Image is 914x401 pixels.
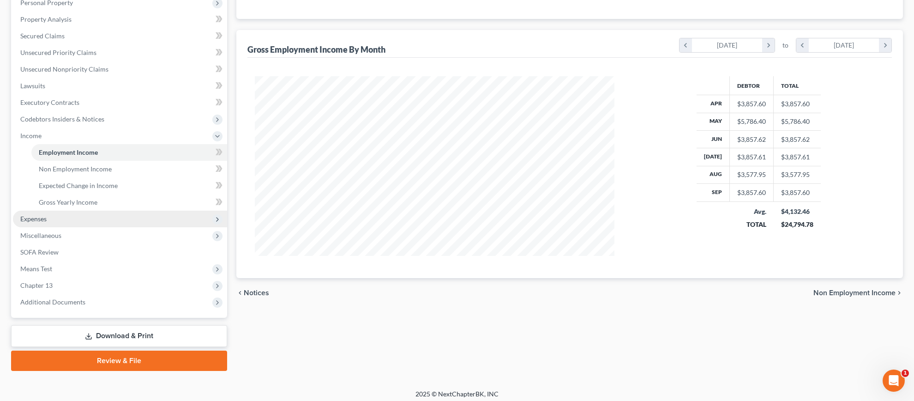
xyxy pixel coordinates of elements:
[20,32,65,40] span: Secured Claims
[13,94,227,111] a: Executory Contracts
[20,82,45,90] span: Lawsuits
[20,65,108,73] span: Unsecured Nonpriority Claims
[11,351,227,371] a: Review & File
[737,135,766,144] div: $3,857.62
[13,61,227,78] a: Unsecured Nonpriority Claims
[31,161,227,177] a: Non Employment Income
[244,289,269,297] span: Notices
[774,166,821,183] td: $3,577.95
[20,265,52,273] span: Means Test
[781,220,813,229] div: $24,794.78
[782,41,788,50] span: to
[762,38,775,52] i: chevron_right
[774,184,821,201] td: $3,857.60
[13,78,227,94] a: Lawsuits
[737,170,766,179] div: $3,577.95
[737,152,766,162] div: $3,857.61
[20,231,61,239] span: Miscellaneous
[20,248,59,256] span: SOFA Review
[236,289,244,297] i: chevron_left
[20,132,42,140] span: Income
[39,182,118,189] span: Expected Change in Income
[813,289,896,297] span: Non Employment Income
[774,76,821,95] th: Total
[20,98,79,106] span: Executory Contracts
[902,370,909,377] span: 1
[697,184,730,201] th: Sep
[20,298,85,306] span: Additional Documents
[796,38,809,52] i: chevron_left
[697,166,730,183] th: Aug
[236,289,269,297] button: chevron_left Notices
[13,28,227,44] a: Secured Claims
[774,148,821,166] td: $3,857.61
[13,44,227,61] a: Unsecured Priority Claims
[737,220,766,229] div: TOTAL
[774,130,821,148] td: $3,857.62
[247,44,385,55] div: Gross Employment Income By Month
[697,148,730,166] th: [DATE]
[20,49,96,56] span: Unsecured Priority Claims
[774,95,821,113] td: $3,857.60
[31,194,227,211] a: Gross Yearly Income
[781,207,813,216] div: $4,132.46
[697,130,730,148] th: Jun
[39,148,98,156] span: Employment Income
[737,207,766,216] div: Avg.
[20,115,104,123] span: Codebtors Insiders & Notices
[883,370,905,392] iframe: Intercom live chat
[692,38,763,52] div: [DATE]
[774,113,821,130] td: $5,786.40
[679,38,692,52] i: chevron_left
[20,281,53,289] span: Chapter 13
[697,113,730,130] th: May
[896,289,903,297] i: chevron_right
[20,15,72,23] span: Property Analysis
[737,99,766,109] div: $3,857.60
[11,325,227,347] a: Download & Print
[730,76,774,95] th: Debtor
[20,215,47,223] span: Expenses
[39,198,97,206] span: Gross Yearly Income
[39,165,112,173] span: Non Employment Income
[737,117,766,126] div: $5,786.40
[809,38,879,52] div: [DATE]
[13,244,227,261] a: SOFA Review
[31,144,227,161] a: Employment Income
[737,188,766,197] div: $3,857.60
[31,177,227,194] a: Expected Change in Income
[13,11,227,28] a: Property Analysis
[697,95,730,113] th: Apr
[879,38,891,52] i: chevron_right
[813,289,903,297] button: Non Employment Income chevron_right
